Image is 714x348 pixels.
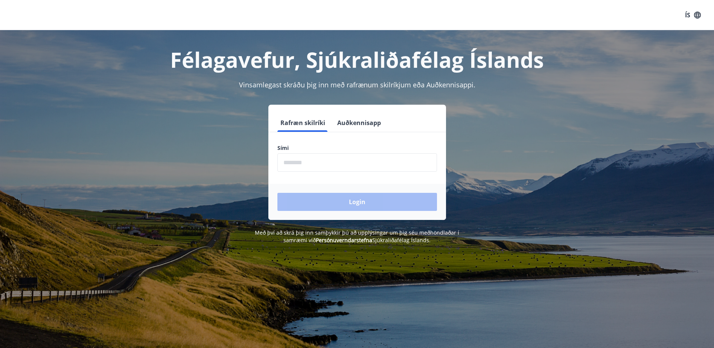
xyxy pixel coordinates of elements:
button: Auðkennisapp [334,114,384,132]
label: Sími [277,144,437,152]
span: Með því að skrá þig inn samþykkir þú að upplýsingar um þig séu meðhöndlaðar í samræmi við Sjúkral... [255,229,459,244]
button: Rafræn skilríki [277,114,328,132]
h1: Félagavefur, Sjúkraliðafélag Íslands [95,45,619,74]
a: Persónuverndarstefna [316,237,372,244]
button: ÍS [681,8,705,22]
span: Vinsamlegast skráðu þig inn með rafrænum skilríkjum eða Auðkennisappi. [239,80,475,89]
